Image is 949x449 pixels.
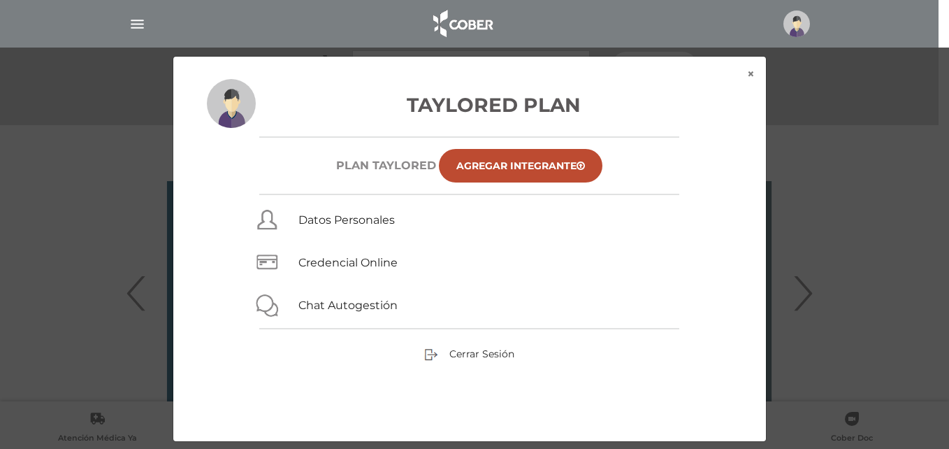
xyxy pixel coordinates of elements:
[298,256,398,269] a: Credencial Online
[298,299,398,312] a: Chat Autogestión
[336,159,436,172] h6: Plan TAYLORED
[424,347,514,359] a: Cerrar Sesión
[298,213,395,227] a: Datos Personales
[424,348,438,362] img: sign-out.png
[439,149,602,183] a: Agregar Integrante
[207,79,256,128] img: profile-placeholder.svg
[207,90,732,120] h3: Taylored Plan
[426,7,499,41] img: logo_cober_home-white.png
[449,348,514,360] span: Cerrar Sesión
[736,57,766,92] button: ×
[783,10,810,37] img: profile-placeholder.svg
[129,15,146,33] img: Cober_menu-lines-white.svg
